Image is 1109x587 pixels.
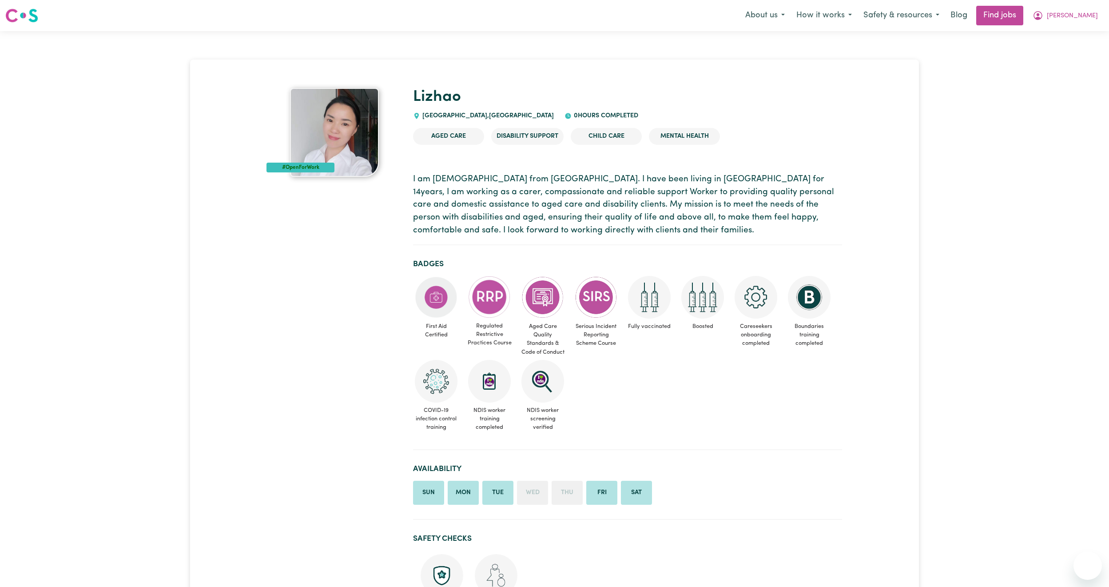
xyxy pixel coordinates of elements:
[413,173,842,237] p: I am [DEMOGRAPHIC_DATA] from [GEOGRAPHIC_DATA]. I have been living in [GEOGRAPHIC_DATA] for 14yea...
[266,163,334,172] div: #OpenForWork
[413,481,444,505] li: Available on Sunday
[571,128,642,145] li: Child care
[733,319,779,351] span: Careseekers onboarding completed
[521,360,564,403] img: NDIS Worker Screening Verified
[468,276,511,318] img: CS Academy: Regulated Restrictive Practices course completed
[413,260,842,269] h2: Badges
[413,403,459,435] span: COVID-19 infection control training
[520,403,566,435] span: NDIS worker screening verified
[413,319,459,343] span: First Aid Certified
[466,318,513,351] span: Regulated Restrictive Practices Course
[649,128,720,145] li: Mental Health
[520,319,566,360] span: Aged Care Quality Standards & Code of Conduct
[521,276,564,319] img: CS Academy: Aged Care Quality Standards & Code of Conduct course completed
[5,5,38,26] a: Careseekers logo
[621,481,652,505] li: Available on Saturday
[413,89,461,105] a: Lizhao
[491,128,564,145] li: Disability Support
[786,319,832,351] span: Boundaries training completed
[552,481,583,505] li: Unavailable on Thursday
[586,481,617,505] li: Available on Friday
[413,128,484,145] li: Aged Care
[735,276,777,319] img: CS Academy: Careseekers Onboarding course completed
[573,319,619,351] span: Serious Incident Reporting Scheme Course
[468,360,511,403] img: CS Academy: Introduction to NDIS Worker Training course completed
[290,88,379,177] img: Lizhao
[415,276,457,319] img: Care and support worker has completed First Aid Certification
[266,88,402,177] a: Lizhao's profile picture'#OpenForWork
[575,276,617,319] img: CS Academy: Serious Incident Reporting Scheme course completed
[572,112,638,119] span: 0 hours completed
[680,319,726,334] span: Boosted
[858,6,945,25] button: Safety & resources
[1073,551,1102,580] iframe: Button to launch messaging window, conversation in progress
[1027,6,1104,25] button: My Account
[626,319,672,334] span: Fully vaccinated
[681,276,724,319] img: Care and support worker has received booster dose of COVID-19 vaccination
[413,534,842,543] h2: Safety Checks
[517,481,548,505] li: Unavailable on Wednesday
[448,481,479,505] li: Available on Monday
[5,8,38,24] img: Careseekers logo
[413,464,842,474] h2: Availability
[945,6,973,25] a: Blog
[482,481,513,505] li: Available on Tuesday
[788,276,831,319] img: CS Academy: Boundaries in care and support work course completed
[976,6,1023,25] a: Find jobs
[420,112,554,119] span: [GEOGRAPHIC_DATA] , [GEOGRAPHIC_DATA]
[791,6,858,25] button: How it works
[415,360,457,403] img: CS Academy: COVID-19 Infection Control Training course completed
[739,6,791,25] button: About us
[628,276,671,319] img: Care and support worker has received 2 doses of COVID-19 vaccine
[466,403,513,435] span: NDIS worker training completed
[1047,11,1098,21] span: [PERSON_NAME]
